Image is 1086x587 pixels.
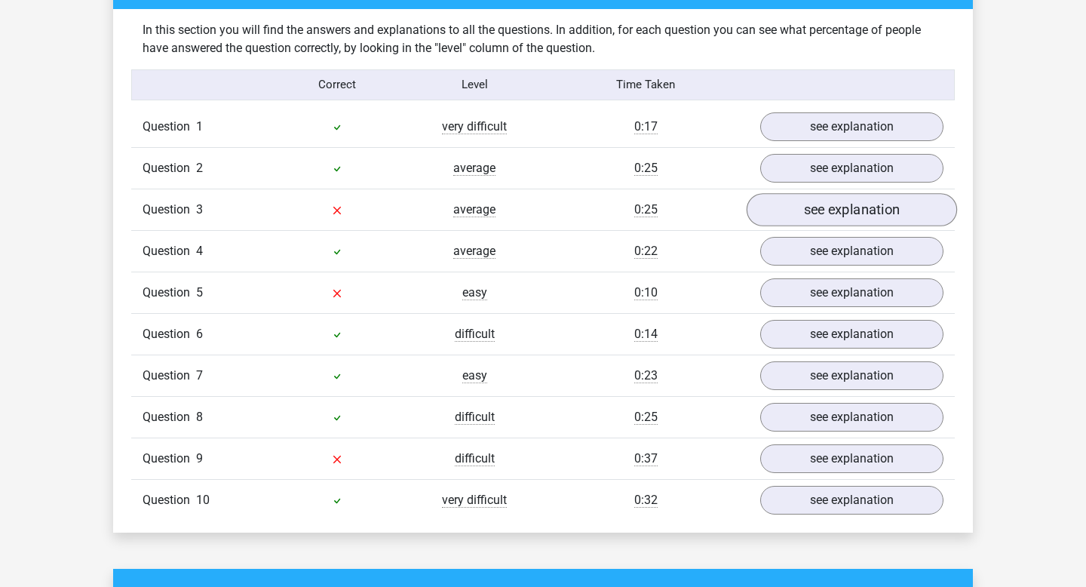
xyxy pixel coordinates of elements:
span: difficult [455,451,495,466]
a: see explanation [760,320,943,349]
span: easy [462,368,487,383]
span: Question [143,201,196,219]
span: 6 [196,327,203,341]
span: 0:25 [634,161,658,176]
div: Correct [269,76,406,94]
span: Question [143,242,196,260]
span: average [453,202,495,217]
span: 0:32 [634,493,658,508]
a: see explanation [760,486,943,515]
span: 0:23 [634,368,658,383]
span: Question [143,450,196,468]
span: easy [462,285,487,300]
span: 0:10 [634,285,658,300]
span: very difficult [442,119,507,134]
a: see explanation [760,237,943,266]
span: Question [143,118,196,136]
span: 10 [196,493,210,507]
span: 9 [196,451,203,466]
span: 0:25 [634,410,658,425]
span: 0:37 [634,451,658,466]
a: see explanation [760,444,943,473]
a: see explanation [760,403,943,432]
span: 0:25 [634,202,658,217]
a: see explanation [760,278,943,307]
span: Question [143,491,196,509]
div: In this section you will find the answers and explanations to all the questions. In addition, for... [131,21,955,57]
span: average [453,161,495,176]
span: Question [143,325,196,343]
div: Level [406,76,543,94]
span: 2 [196,161,203,175]
span: average [453,244,495,259]
span: Question [143,408,196,426]
span: 0:17 [634,119,658,134]
span: 1 [196,119,203,134]
div: Time Taken [543,76,749,94]
span: very difficult [442,493,507,508]
span: Question [143,284,196,302]
span: 5 [196,285,203,300]
span: difficult [455,410,495,425]
span: 3 [196,202,203,217]
a: see explanation [760,154,943,183]
span: Question [143,367,196,385]
a: see explanation [760,361,943,390]
span: Question [143,159,196,177]
span: 4 [196,244,203,258]
a: see explanation [760,112,943,141]
span: difficult [455,327,495,342]
span: 7 [196,368,203,383]
a: see explanation [747,193,957,226]
span: 8 [196,410,203,424]
span: 0:14 [634,327,658,342]
span: 0:22 [634,244,658,259]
